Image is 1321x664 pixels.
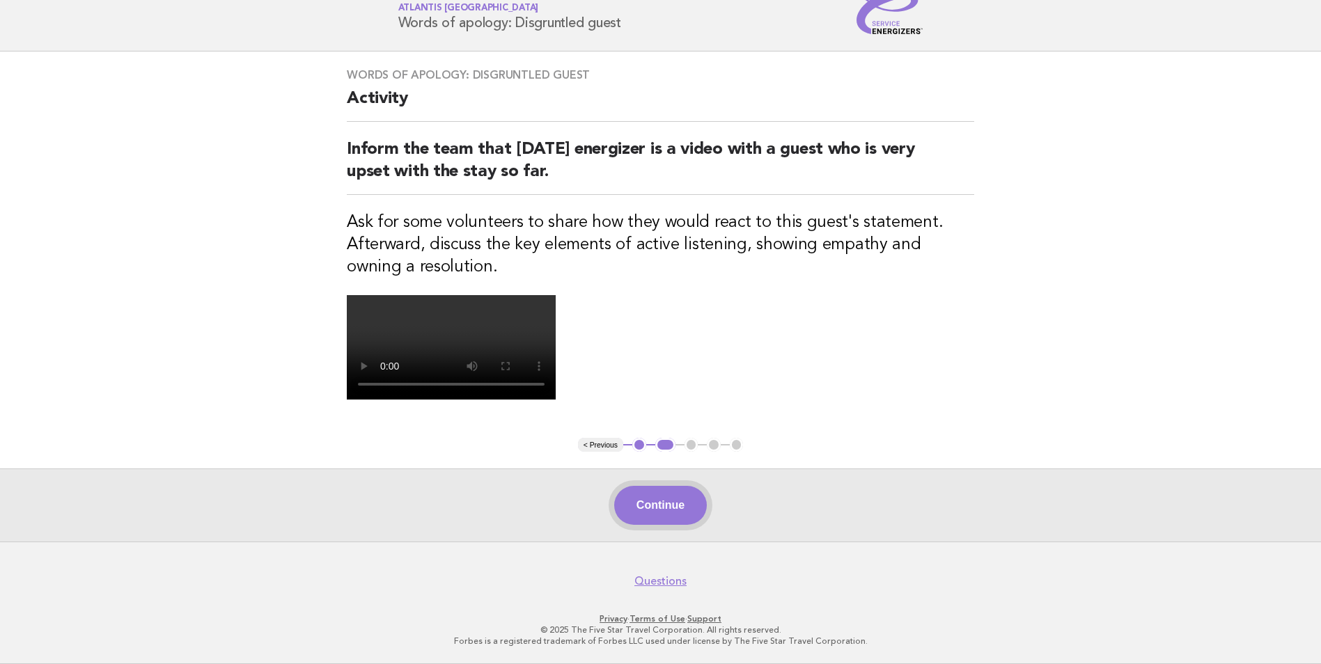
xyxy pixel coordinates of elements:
[235,624,1087,635] p: © 2025 The Five Star Travel Corporation. All rights reserved.
[614,486,707,525] button: Continue
[634,574,687,588] a: Questions
[578,438,623,452] button: < Previous
[347,139,974,195] h2: Inform the team that [DATE] energizer is a video with a guest who is very upset with the stay so ...
[347,88,974,122] h2: Activity
[235,613,1087,624] p: · ·
[235,635,1087,647] p: Forbes is a registered trademark of Forbes LLC used under license by The Five Star Travel Corpora...
[630,614,685,624] a: Terms of Use
[347,68,974,82] h3: Words of apology: Disgruntled guest
[655,438,675,452] button: 2
[347,212,974,278] h3: Ask for some volunteers to share how they would react to this guest's statement. Afterward, discu...
[398,4,539,13] span: Atlantis [GEOGRAPHIC_DATA]
[600,614,627,624] a: Privacy
[632,438,646,452] button: 1
[687,614,721,624] a: Support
